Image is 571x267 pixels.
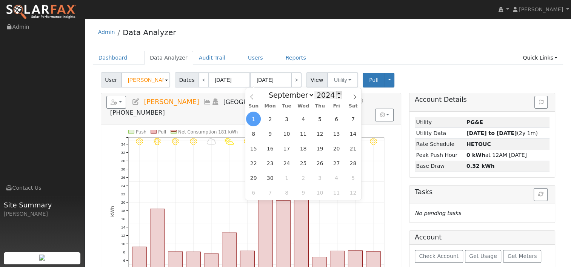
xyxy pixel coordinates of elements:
[211,98,220,106] a: Login As (last Never)
[4,210,81,218] div: [PERSON_NAME]
[329,126,344,141] span: September 13, 2024
[263,141,277,156] span: September 16, 2024
[136,129,146,135] text: Push
[144,51,193,65] a: Data Analyzer
[415,128,465,139] td: Utility Data
[291,72,302,87] a: >
[314,91,342,99] input: Year
[465,250,502,263] button: Get Usage
[517,51,563,65] a: Quick Links
[263,170,277,185] span: September 30, 2024
[242,51,269,65] a: Users
[296,141,311,156] span: September 18, 2024
[121,150,125,155] text: 32
[415,161,465,172] td: Base Draw
[296,185,311,200] span: October 9, 2024
[346,170,360,185] span: October 5, 2024
[246,112,261,126] span: September 1, 2024
[154,138,161,145] i: 8/20 - Clear
[415,250,463,263] button: Check Account
[279,141,294,156] span: September 17, 2024
[263,156,277,170] span: September 23, 2024
[466,163,495,169] strong: 0.32 kWh
[123,258,125,262] text: 6
[121,209,125,213] text: 18
[121,233,125,238] text: 12
[466,141,491,147] strong: Q
[306,72,328,87] span: View
[312,170,327,185] span: October 3, 2024
[466,119,483,125] strong: ID: 17195596, authorized: 08/19/25
[329,156,344,170] span: September 27, 2024
[263,185,277,200] span: October 7, 2024
[415,233,442,241] h5: Account
[193,51,231,65] a: Audit Trail
[466,130,538,136] span: (2y 1m)
[246,141,261,156] span: September 15, 2024
[279,170,294,185] span: October 1, 2024
[199,72,209,87] a: <
[466,152,485,158] strong: 0 kWh
[296,126,311,141] span: September 11, 2024
[203,98,211,106] a: Multi-Series Graph
[158,129,166,135] text: Pull
[175,72,199,87] span: Dates
[519,6,563,12] span: [PERSON_NAME]
[329,112,344,126] span: September 6, 2024
[363,73,385,87] button: Pull
[263,126,277,141] span: September 9, 2024
[121,159,125,163] text: 30
[101,72,122,87] span: User
[279,104,295,109] span: Tue
[329,141,344,156] span: September 20, 2024
[121,175,125,180] text: 26
[508,253,537,259] span: Get Meters
[132,98,140,106] a: Edit User (35594)
[121,142,125,146] text: 34
[345,104,362,109] span: Sat
[312,126,327,141] span: September 12, 2024
[327,72,358,87] button: Utility
[279,185,294,200] span: October 8, 2024
[419,253,459,259] span: Check Account
[296,170,311,185] span: October 2, 2024
[123,250,125,254] text: 8
[415,96,549,104] h5: Account Details
[178,129,238,135] text: Net Consumption 181 kWh
[121,217,125,221] text: 16
[246,170,261,185] span: September 29, 2024
[121,72,170,87] input: Select a User
[503,250,541,263] button: Get Meters
[415,139,465,150] td: Rate Schedule
[121,192,125,196] text: 22
[6,4,77,20] img: SolarFax
[279,126,294,141] span: September 10, 2024
[246,185,261,200] span: October 6, 2024
[295,104,312,109] span: Wed
[296,112,311,126] span: September 4, 2024
[346,126,360,141] span: September 14, 2024
[469,253,497,259] span: Get Usage
[346,141,360,156] span: September 21, 2024
[246,126,261,141] span: September 8, 2024
[329,185,344,200] span: October 11, 2024
[223,98,353,106] span: [GEOGRAPHIC_DATA], [GEOGRAPHIC_DATA]
[110,109,165,116] span: [PHONE_NUMBER]
[121,184,125,188] text: 24
[121,242,125,246] text: 10
[123,28,176,37] a: Data Analyzer
[312,141,327,156] span: September 19, 2024
[265,91,314,100] select: Month
[312,156,327,170] span: September 26, 2024
[225,138,234,145] i: 8/24 - PartlyCloudy
[190,138,197,145] i: 8/22 - Clear
[534,96,548,109] button: Issue History
[4,200,81,210] span: Site Summary
[312,104,328,109] span: Thu
[172,138,179,145] i: 8/21 - Clear
[98,29,115,35] a: Admin
[262,104,279,109] span: Mon
[296,156,311,170] span: September 25, 2024
[370,138,377,145] i: 9/01 - Clear
[121,200,125,204] text: 20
